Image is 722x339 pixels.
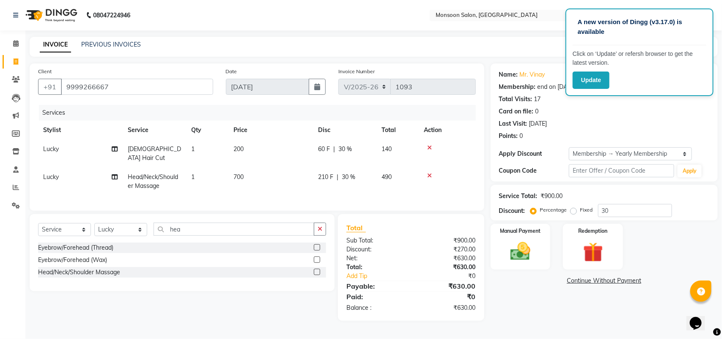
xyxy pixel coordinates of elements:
button: Apply [678,165,702,177]
th: Stylist [38,121,123,140]
label: Percentage [540,206,567,214]
div: 0 [535,107,539,116]
div: ₹0 [423,272,482,281]
a: Continue Without Payment [492,276,716,285]
span: Total [346,223,366,232]
div: ₹0 [411,292,482,302]
div: Head/Neck/Shoulder Massage [38,268,120,277]
div: Sub Total: [340,236,411,245]
div: Services [39,105,482,121]
div: Service Total: [499,192,538,201]
label: Date [226,68,237,75]
div: Paid: [340,292,411,302]
th: Price [228,121,313,140]
div: ₹900.00 [541,192,563,201]
div: Points: [499,132,518,141]
div: Name: [499,70,518,79]
div: Total Visits: [499,95,533,104]
a: INVOICE [40,37,71,52]
div: ₹630.00 [411,263,482,272]
th: Disc [313,121,376,140]
div: 17 [534,95,541,104]
span: 700 [233,173,244,181]
span: Lucky [43,173,59,181]
div: Coupon Code [499,166,569,175]
th: Qty [186,121,228,140]
iframe: chat widget [686,305,714,331]
div: 0 [520,132,523,141]
span: Head/Neck/Shoulder Massage [128,173,178,190]
div: Payable: [340,281,411,291]
label: Invoice Number [338,68,375,75]
span: | [333,145,335,154]
input: Search or Scan [154,223,314,236]
span: 60 F [318,145,330,154]
img: _gift.svg [577,240,609,265]
div: [DATE] [529,119,547,128]
span: | [337,173,338,182]
label: Client [38,68,52,75]
div: end on [DATE] [538,83,576,91]
div: ₹270.00 [411,245,482,254]
img: _cash.svg [504,240,536,263]
div: ₹630.00 [411,254,482,263]
span: 140 [382,145,392,153]
th: Service [123,121,186,140]
a: Add Tip [340,272,423,281]
b: 08047224946 [93,3,130,27]
div: ₹900.00 [411,236,482,245]
span: [DEMOGRAPHIC_DATA] Hair Cut [128,145,181,162]
label: Manual Payment [500,227,541,235]
a: Mr. Vinay [520,70,545,79]
p: Click on ‘Update’ or refersh browser to get the latest version. [573,50,706,67]
button: Update [573,72,609,89]
span: Lucky [43,145,59,153]
div: Eyebrow/Forehead (Thread) [38,243,113,252]
span: 490 [382,173,392,181]
th: Action [419,121,476,140]
span: 30 % [338,145,352,154]
a: PREVIOUS INVOICES [81,41,141,48]
div: Eyebrow/Forehead (Wax) [38,256,107,265]
span: 210 F [318,173,333,182]
div: Apply Discount [499,149,569,158]
label: Fixed [580,206,593,214]
span: 1 [191,173,195,181]
span: 200 [233,145,244,153]
input: Enter Offer / Coupon Code [569,164,674,177]
div: Total: [340,263,411,272]
img: logo [22,3,80,27]
input: Search by Name/Mobile/Email/Code [61,79,213,95]
div: ₹630.00 [411,281,482,291]
p: A new version of Dingg (v3.17.0) is available [578,17,701,36]
div: ₹630.00 [411,303,482,312]
div: Card on file: [499,107,534,116]
div: Balance : [340,303,411,312]
span: 1 [191,145,195,153]
div: Membership: [499,83,536,91]
div: Net: [340,254,411,263]
label: Redemption [579,227,608,235]
th: Total [376,121,419,140]
div: Last Visit: [499,119,527,128]
button: +91 [38,79,62,95]
span: 30 % [342,173,355,182]
div: Discount: [499,207,525,215]
div: Discount: [340,245,411,254]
